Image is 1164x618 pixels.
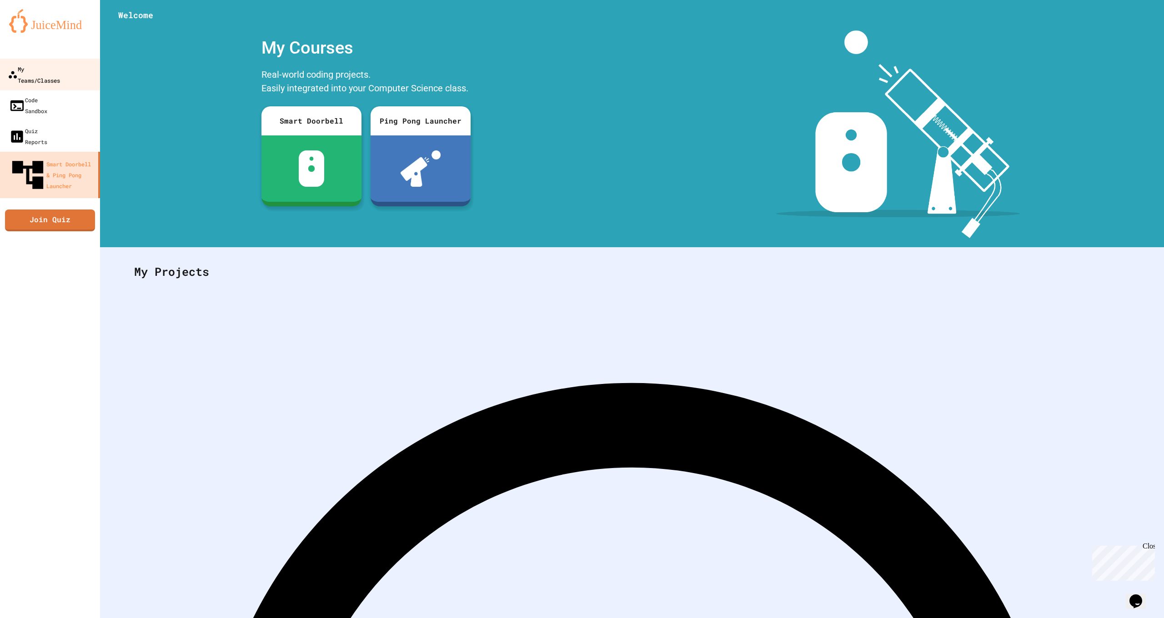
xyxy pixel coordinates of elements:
img: ppl-with-ball.png [401,150,441,187]
iframe: chat widget [1126,582,1155,609]
div: Ping Pong Launcher [371,106,471,135]
div: My Courses [257,30,475,65]
iframe: chat widget [1089,542,1155,581]
div: Smart Doorbell & Ping Pong Launcher [9,156,95,194]
img: logo-orange.svg [9,9,91,33]
div: My Projects [125,254,1139,289]
img: banner-image-my-projects.png [776,30,1020,238]
div: Code Sandbox [9,95,47,116]
div: Quiz Reports [9,125,47,147]
div: Smart Doorbell [261,106,361,135]
img: sdb-white.svg [299,150,325,187]
a: Join Quiz [5,209,95,231]
div: Real-world coding projects. Easily integrated into your Computer Science class. [257,65,475,100]
div: My Teams/Classes [8,63,60,85]
div: Chat with us now!Close [4,4,63,58]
